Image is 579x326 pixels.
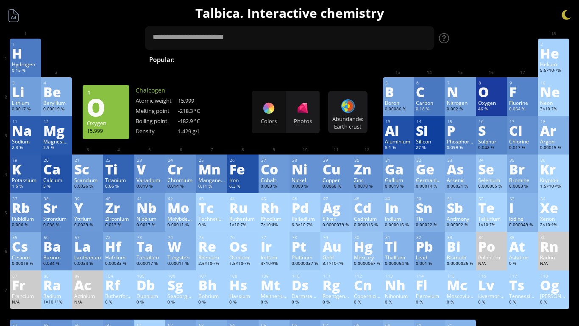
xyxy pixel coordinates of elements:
[261,196,287,202] div: 45
[136,183,163,190] div: 0.019 %
[354,239,381,253] div: Hg
[12,124,39,137] div: Na
[199,235,225,240] div: 75
[306,222,309,227] sup: -7
[447,196,473,202] div: 51
[74,239,101,253] div: La
[447,162,473,176] div: As
[479,119,505,124] div: 16
[509,201,536,214] div: I
[479,157,505,163] div: 34
[385,201,412,214] div: In
[292,201,318,214] div: Pd
[320,59,322,65] sub: 4
[136,201,163,214] div: Nb
[540,239,567,253] div: Rn
[509,138,536,145] div: Chlorine
[167,177,194,183] div: Chromium
[509,99,536,106] div: Fluorine
[106,196,132,202] div: 40
[540,99,567,106] div: Neon
[478,85,505,98] div: O
[323,254,349,261] div: Gold
[261,177,287,183] div: Cobalt
[105,201,132,214] div: Zr
[261,222,287,229] div: 7×10 %
[261,201,287,214] div: Rh
[447,239,473,253] div: Bi
[12,67,39,74] div: 0.15 %
[540,157,567,163] div: 36
[136,222,163,229] div: 0.0017 %
[87,89,125,97] div: 8
[540,124,567,137] div: Ar
[43,215,70,222] div: Strontium
[447,119,473,124] div: 15
[292,196,318,202] div: 46
[331,54,352,65] span: HCl
[198,183,225,190] div: 0.11 %
[136,127,178,135] div: Density
[385,215,412,222] div: Indium
[261,183,287,190] div: 0.003 %
[447,183,473,190] div: 0.00021 %
[74,162,101,176] div: Sc
[229,177,256,183] div: Iron
[136,215,163,222] div: Niobium
[447,124,473,137] div: P
[385,239,412,253] div: Tl
[229,254,256,261] div: Osmium
[43,162,70,176] div: Ca
[416,239,443,253] div: Pb
[105,254,132,261] div: Hafnium
[12,239,39,253] div: Cs
[43,85,70,98] div: Be
[509,215,536,222] div: Iodine
[4,4,575,22] h1: Talbica. Interactive chemistry
[323,183,349,190] div: 0.0068 %
[554,183,557,188] sup: -8
[447,235,473,240] div: 83
[198,222,225,229] div: 0 %
[199,196,225,202] div: 43
[354,254,381,261] div: Mercury
[385,106,412,113] div: 0.00086 %
[509,222,536,229] div: 0.000049 %
[43,177,70,183] div: Calcium
[478,162,505,176] div: Se
[540,235,567,240] div: 86
[136,239,163,253] div: Ta
[86,100,125,114] div: O
[168,157,194,163] div: 24
[43,183,70,190] div: 5 %
[479,80,505,86] div: 8
[105,162,132,176] div: Ti
[292,235,318,240] div: 78
[385,196,412,202] div: 49
[198,239,225,253] div: Re
[271,54,295,65] span: H O
[385,145,412,152] div: 8.1 %
[105,183,132,190] div: 0.66 %
[178,97,220,104] div: 15.999
[74,215,101,222] div: Yttrium
[167,215,194,222] div: Molybdenum
[12,162,39,176] div: K
[74,201,101,214] div: Y
[43,201,70,214] div: Sr
[12,254,39,261] div: Cesium
[167,201,194,214] div: Mo
[540,46,567,60] div: He
[292,215,318,222] div: Palladium
[416,222,443,229] div: 0.00022 %
[355,54,409,65] span: H SO + NaOH
[416,124,443,137] div: Si
[540,119,567,124] div: 18
[447,222,473,229] div: 0.00002 %
[416,215,443,222] div: Tin
[354,177,381,183] div: Zinc
[43,145,70,152] div: 2.9 %
[479,235,505,240] div: 84
[478,222,505,229] div: 1×10 %
[168,235,194,240] div: 74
